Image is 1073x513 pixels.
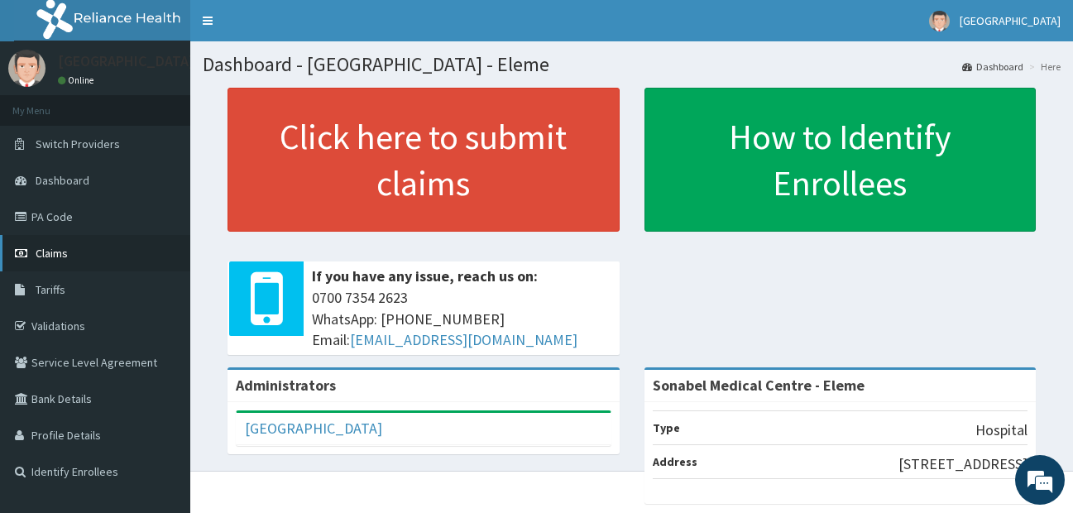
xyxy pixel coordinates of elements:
[653,376,865,395] strong: Sonabel Medical Centre - Eleme
[8,50,46,87] img: User Image
[203,54,1061,75] h1: Dashboard - [GEOGRAPHIC_DATA] - Eleme
[36,246,68,261] span: Claims
[898,453,1027,475] p: [STREET_ADDRESS]
[236,376,336,395] b: Administrators
[245,419,382,438] a: [GEOGRAPHIC_DATA]
[962,60,1023,74] a: Dashboard
[653,420,680,435] b: Type
[58,54,194,69] p: [GEOGRAPHIC_DATA]
[36,173,89,188] span: Dashboard
[653,454,697,469] b: Address
[929,11,950,31] img: User Image
[975,420,1027,441] p: Hospital
[36,282,65,297] span: Tariffs
[36,137,120,151] span: Switch Providers
[960,13,1061,28] span: [GEOGRAPHIC_DATA]
[350,330,577,349] a: [EMAIL_ADDRESS][DOMAIN_NAME]
[312,287,611,351] span: 0700 7354 2623 WhatsApp: [PHONE_NUMBER] Email:
[644,88,1037,232] a: How to Identify Enrollees
[58,74,98,86] a: Online
[228,88,620,232] a: Click here to submit claims
[312,266,538,285] b: If you have any issue, reach us on:
[1025,60,1061,74] li: Here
